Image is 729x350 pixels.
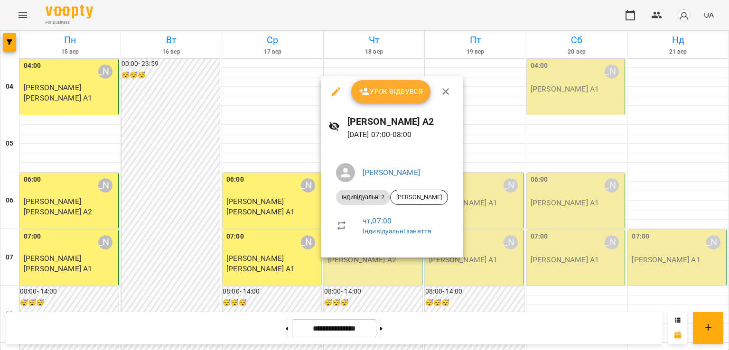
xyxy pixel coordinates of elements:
[391,193,448,202] span: [PERSON_NAME]
[363,227,431,235] a: Індивідуальні заняття
[390,190,448,205] div: [PERSON_NAME]
[347,129,456,140] p: [DATE] 07:00 - 08:00
[359,86,423,97] span: Урок відбувся
[336,193,390,202] span: Індивідуальні 2
[363,216,392,225] a: чт , 07:00
[363,168,420,177] a: [PERSON_NAME]
[351,80,431,103] button: Урок відбувся
[347,114,456,129] h6: [PERSON_NAME] А2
